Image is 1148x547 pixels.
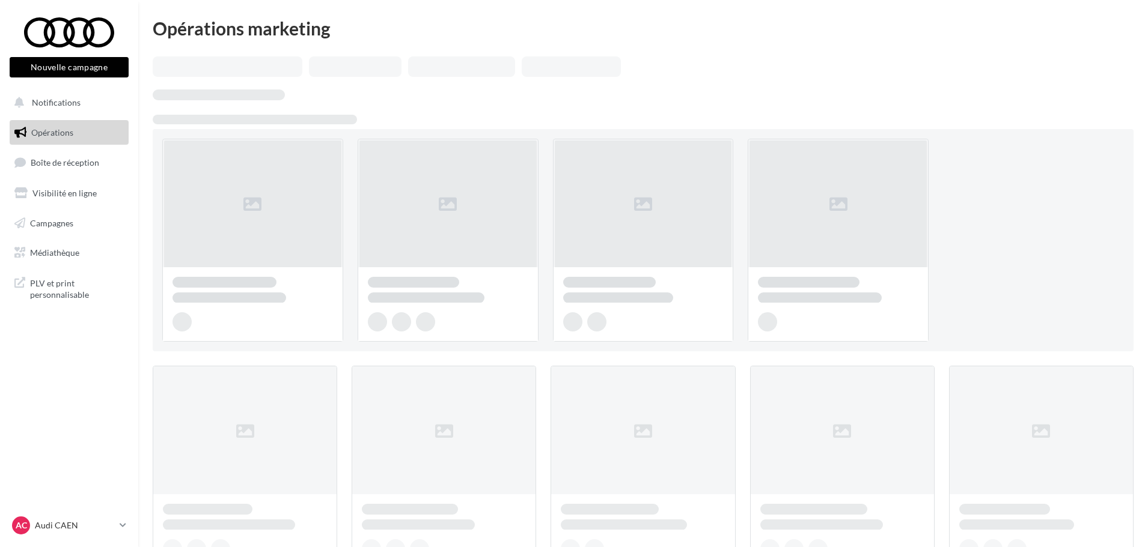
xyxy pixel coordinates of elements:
[7,270,131,306] a: PLV et print personnalisable
[31,127,73,138] span: Opérations
[7,120,131,145] a: Opérations
[30,247,79,258] span: Médiathèque
[7,90,126,115] button: Notifications
[7,150,131,175] a: Boîte de réception
[35,519,115,531] p: Audi CAEN
[32,97,81,107] span: Notifications
[7,240,131,265] a: Médiathèque
[10,57,129,77] button: Nouvelle campagne
[32,188,97,198] span: Visibilité en ligne
[7,211,131,236] a: Campagnes
[7,181,131,206] a: Visibilité en ligne
[153,19,1134,37] div: Opérations marketing
[30,217,73,228] span: Campagnes
[16,519,27,531] span: AC
[10,514,129,537] a: AC Audi CAEN
[30,275,124,301] span: PLV et print personnalisable
[31,157,99,168] span: Boîte de réception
